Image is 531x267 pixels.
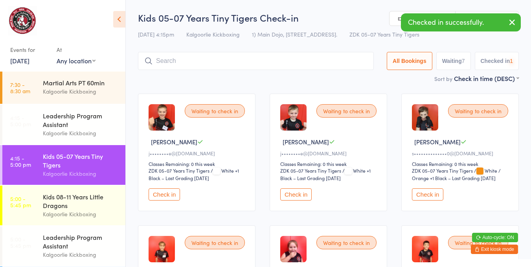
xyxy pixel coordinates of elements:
[414,138,461,146] span: [PERSON_NAME]
[149,167,209,174] div: ZDK 05-07 Years Tiny Tigers
[280,167,341,174] div: ZDK 05-07 Years Tiny Tigers
[434,75,452,83] label: Sort by
[43,87,119,96] div: Kalgoorlie Kickboxing
[401,13,521,31] div: Checked in successfully.
[280,188,312,201] button: Check in
[436,52,471,70] button: Waiting7
[412,160,511,167] div: Classes Remaining: 0 this week
[149,188,180,201] button: Check in
[448,104,508,118] div: Waiting to check in
[151,138,197,146] span: [PERSON_NAME]
[2,72,125,104] a: 7:30 -8:30 amMartial Arts PT 60minKalgoorlie Kickboxing
[412,150,511,157] div: s••••••••••••••0@[DOMAIN_NAME]
[475,52,519,70] button: Checked in1
[10,236,31,249] time: 5:00 - 5:45 pm
[149,150,247,157] div: j••••••••e@[DOMAIN_NAME]
[280,150,379,157] div: j••••••••e@[DOMAIN_NAME]
[412,167,473,174] div: ZDK 05-07 Years Tiny Tigers
[472,233,518,242] button: Auto-cycle: ON
[43,192,119,210] div: Kids 08-11 Years Little Dragons
[280,160,379,167] div: Classes Remaining: 0 this week
[280,104,307,131] img: image1755853196.png
[57,56,96,65] div: Any location
[2,226,125,266] a: 5:00 -5:45 pmLeadership Program AssistantKalgoorlie Kickboxing
[43,78,119,87] div: Martial Arts PT 60min
[185,236,245,249] div: Waiting to check in
[43,210,119,219] div: Kalgoorlie Kickboxing
[186,30,240,38] span: Kalgoorlie Kickboxing
[138,11,519,24] h2: Kids 05-07 Years Tiny Tigers Check-in
[43,250,119,259] div: Kalgoorlie Kickboxing
[10,114,31,127] time: 4:15 - 5:00 pm
[454,74,519,83] div: Check in time (DESC)
[349,30,419,38] span: ZDK 05-07 Years Tiny Tigers
[316,236,377,249] div: Waiting to check in
[412,104,438,131] img: image1732263131.png
[10,195,31,208] time: 5:00 - 5:45 pm
[2,105,125,144] a: 4:15 -5:00 pmLeadership Program AssistantKalgoorlie Kickboxing
[43,169,119,178] div: Kalgoorlie Kickboxing
[10,43,49,56] div: Events for
[149,104,175,131] img: image1755853134.png
[462,58,465,64] div: 7
[10,81,30,94] time: 7:30 - 8:30 am
[8,6,37,35] img: Kalgoorlie Kickboxing
[448,236,508,249] div: Waiting to check in
[252,30,337,38] span: 1) Main Dojo, [STREET_ADDRESS].
[57,43,96,56] div: At
[138,30,174,38] span: [DATE] 4:15pm
[43,233,119,250] div: Leadership Program Assistant
[10,56,29,65] a: [DATE]
[280,236,307,262] img: image1741400306.png
[43,129,119,138] div: Kalgoorlie Kickboxing
[316,104,377,118] div: Waiting to check in
[387,52,432,70] button: All Bookings
[185,104,245,118] div: Waiting to check in
[10,155,31,168] time: 4:15 - 5:00 pm
[43,111,119,129] div: Leadership Program Assistant
[283,138,329,146] span: [PERSON_NAME]
[149,160,247,167] div: Classes Remaining: 0 this week
[43,152,119,169] div: Kids 05-07 Years Tiny Tigers
[412,188,443,201] button: Check in
[412,236,438,262] img: image1724466161.png
[471,245,518,254] button: Exit kiosk mode
[510,58,513,64] div: 1
[149,236,175,262] img: image1742375566.png
[2,186,125,225] a: 5:00 -5:45 pmKids 08-11 Years Little DragonsKalgoorlie Kickboxing
[138,52,374,70] input: Search
[2,145,125,185] a: 4:15 -5:00 pmKids 05-07 Years Tiny TigersKalgoorlie Kickboxing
